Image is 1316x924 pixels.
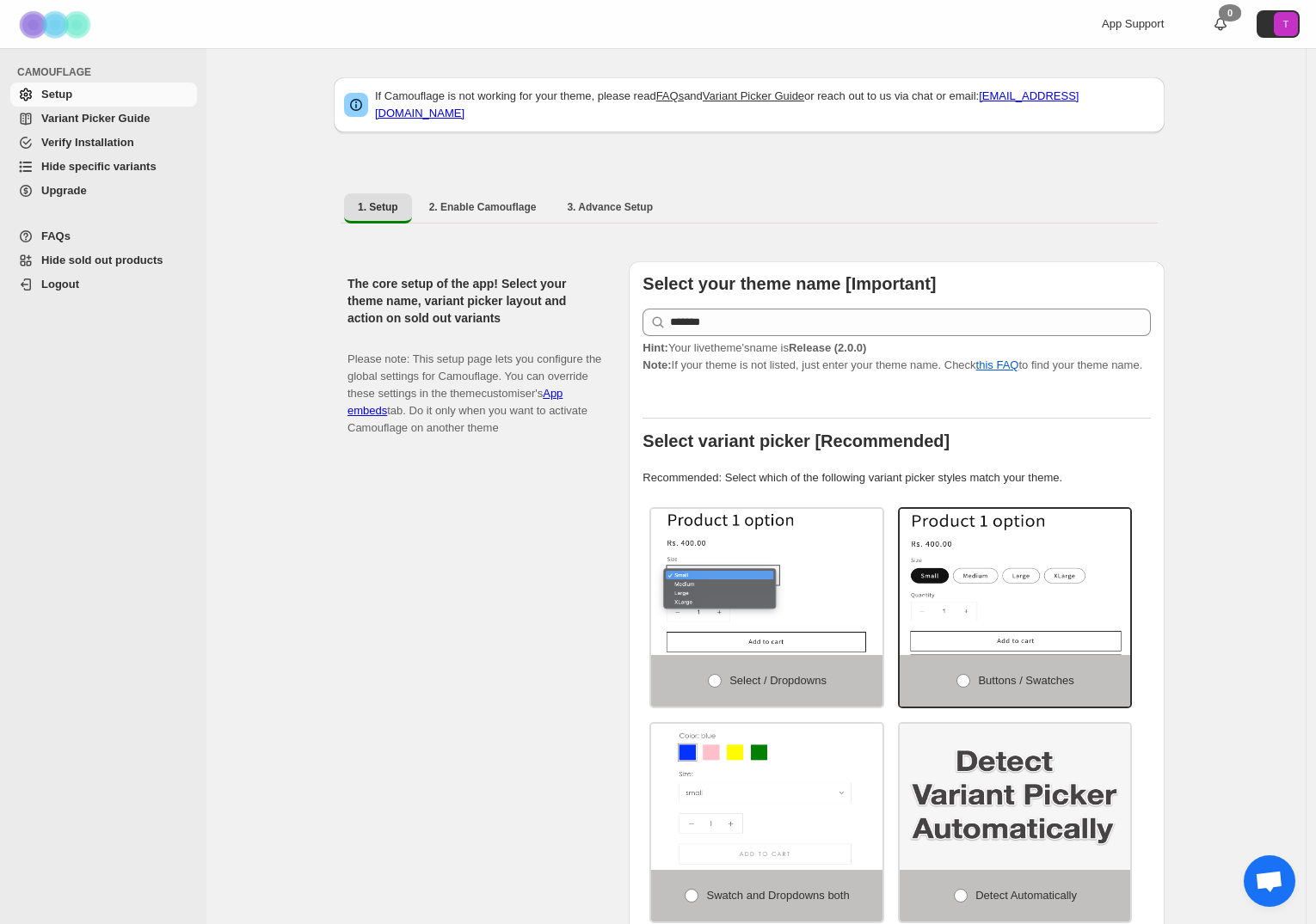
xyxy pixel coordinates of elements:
a: Logout [10,272,197,297]
h2: The core setup of the app! Select your theme name, variant picker layout and action on sold out v... [347,275,601,327]
a: Variant Picker Guide [703,89,804,102]
span: App Support [1102,17,1164,30]
span: FAQs [41,229,71,242]
span: Buttons / Swatches [978,674,1073,687]
span: CAMOUFLAGE [17,65,198,79]
strong: Release (2.0.0) [789,341,866,354]
span: Logout [41,278,79,291]
span: Hide specific variants [41,160,157,173]
p: Please note: This setup page lets you configure the global settings for Camouflage. You can overr... [347,333,601,437]
a: Upgrade [10,179,197,203]
span: Detect Automatically [975,889,1077,902]
img: Select / Dropdowns [651,509,882,655]
span: Avatar with initials T [1274,12,1298,36]
span: Select / Dropdowns [729,674,827,687]
span: Hide sold out products [41,254,163,266]
a: Variant Picker Guide [10,107,197,131]
a: FAQs [10,224,197,248]
p: If Camouflage is not working for your theme, please read and or reach out to us via chat or email: [375,88,1154,122]
img: Buttons / Swatches [900,509,1131,655]
span: 3. Advance Setup [567,200,653,214]
p: Recommended: Select which of the following variant picker styles match your theme. [643,469,1151,486]
b: Select variant picker [Recommended] [643,431,950,450]
span: Upgrade [41,184,87,197]
a: FAQs [656,89,685,102]
img: Swatch and Dropdowns both [651,724,882,870]
b: Select your theme name [Important] [643,274,936,293]
a: Hide sold out products [10,248,197,272]
span: Variant Picker Guide [41,112,150,125]
a: Hide specific variants [10,155,197,179]
img: Detect Automatically [900,724,1131,870]
span: Setup [41,88,72,101]
span: Your live theme's name is [643,341,866,354]
a: Verify Installation [10,131,197,155]
span: Verify Installation [41,136,134,149]
a: this FAQ [976,358,1019,371]
span: 1. Setup [358,200,398,214]
a: 0 [1212,15,1229,33]
p: If your theme is not listed, just enter your theme name. Check to find your theme name. [643,340,1151,374]
button: Avatar with initials T [1257,10,1300,38]
a: Setup [10,83,197,107]
div: 0 [1219,4,1241,21]
strong: Hint: [643,341,668,354]
strong: Note: [643,358,671,371]
span: Swatch and Dropdowns both [706,889,849,902]
img: Camouflage [14,1,100,48]
text: T [1283,19,1289,29]
span: 2. Enable Camouflage [429,200,537,214]
div: Open de chat [1244,855,1295,907]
